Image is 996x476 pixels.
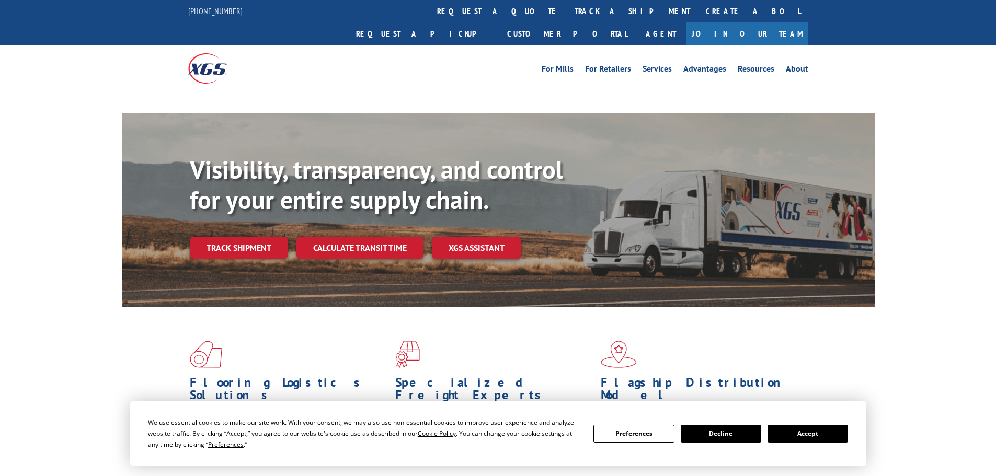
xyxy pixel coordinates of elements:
[188,6,243,16] a: [PHONE_NUMBER]
[542,65,574,76] a: For Mills
[190,237,288,259] a: Track shipment
[395,341,420,368] img: xgs-icon-focused-on-flooring-red
[296,237,423,259] a: Calculate transit time
[499,22,635,45] a: Customer Portal
[768,425,848,443] button: Accept
[395,376,593,407] h1: Specialized Freight Experts
[208,440,244,449] span: Preferences
[190,341,222,368] img: xgs-icon-total-supply-chain-intelligence-red
[432,237,521,259] a: XGS ASSISTANT
[593,425,674,443] button: Preferences
[190,376,387,407] h1: Flooring Logistics Solutions
[786,65,808,76] a: About
[190,153,563,216] b: Visibility, transparency, and control for your entire supply chain.
[738,65,774,76] a: Resources
[601,341,637,368] img: xgs-icon-flagship-distribution-model-red
[686,22,808,45] a: Join Our Team
[601,376,798,407] h1: Flagship Distribution Model
[635,22,686,45] a: Agent
[683,65,726,76] a: Advantages
[148,417,581,450] div: We use essential cookies to make our site work. With your consent, we may also use non-essential ...
[418,429,456,438] span: Cookie Policy
[585,65,631,76] a: For Retailers
[643,65,672,76] a: Services
[348,22,499,45] a: Request a pickup
[681,425,761,443] button: Decline
[130,401,866,466] div: Cookie Consent Prompt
